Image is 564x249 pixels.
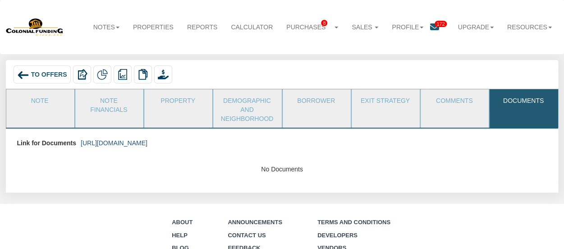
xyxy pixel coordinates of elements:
[13,165,552,174] div: No Documents
[321,20,327,26] span: 8
[280,17,345,37] a: Purchases8
[180,17,224,37] a: Reports
[172,219,193,226] a: About
[228,219,282,226] a: Announcements
[75,89,142,119] a: Note Financials
[345,17,385,37] a: Sales
[6,89,73,112] a: Note
[317,232,358,239] a: Developers
[385,17,430,37] a: Profile
[158,69,169,80] img: purchase_offer.png
[77,69,87,80] img: export.svg
[172,232,188,239] a: Help
[283,89,350,112] a: Borrower
[228,232,266,239] a: Contact Us
[117,69,128,80] img: reports.png
[17,135,76,151] p: Link for Documents
[126,17,180,37] a: Properties
[17,69,29,81] img: back_arrow_left_icon.svg
[430,17,451,38] a: 172
[144,89,211,112] a: Property
[81,139,147,147] a: [URL][DOMAIN_NAME]
[421,89,488,112] a: Comments
[490,89,557,112] a: Documents
[224,17,280,37] a: Calculator
[97,69,108,80] img: partial.png
[352,89,419,112] a: Exit Strategy
[138,69,148,80] img: copy.png
[451,17,500,37] a: Upgrade
[500,17,559,37] a: Resources
[317,219,390,226] a: Terms and Conditions
[435,21,446,27] span: 172
[6,18,64,37] img: 579666
[87,17,126,37] a: Notes
[213,89,280,128] a: Demographic and Neighborhood
[31,71,67,78] span: To Offers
